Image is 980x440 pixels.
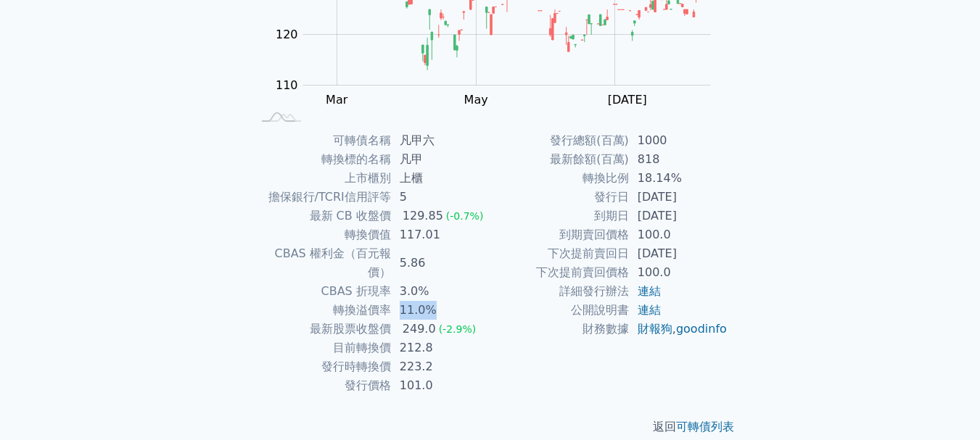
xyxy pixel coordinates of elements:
td: 轉換價值 [252,225,391,244]
td: 223.2 [391,357,490,376]
tspan: Mar [326,93,348,107]
td: 發行日 [490,188,629,207]
td: [DATE] [629,244,728,263]
td: 轉換比例 [490,169,629,188]
td: 凡甲六 [391,131,490,150]
td: , [629,320,728,339]
td: 轉換標的名稱 [252,150,391,169]
td: 公開說明書 [490,301,629,320]
td: 上櫃 [391,169,490,188]
td: [DATE] [629,207,728,225]
a: goodinfo [676,322,727,336]
td: 最新股票收盤價 [252,320,391,339]
td: 到期日 [490,207,629,225]
span: (-0.7%) [446,210,484,222]
td: 目前轉換價 [252,339,391,357]
div: 129.85 [400,207,446,225]
td: 到期賣回價格 [490,225,629,244]
td: 擔保銀行/TCRI信用評等 [252,188,391,207]
a: 可轉債列表 [676,420,734,433]
p: 返回 [235,418,746,436]
td: 100.0 [629,263,728,282]
td: 最新 CB 收盤價 [252,207,391,225]
td: 可轉債名稱 [252,131,391,150]
td: 最新餘額(百萬) [490,150,629,169]
td: CBAS 折現率 [252,282,391,301]
td: 11.0% [391,301,490,320]
span: (-2.9%) [439,323,477,335]
td: 發行時轉換價 [252,357,391,376]
td: 下次提前賣回價格 [490,263,629,282]
td: [DATE] [629,188,728,207]
td: 100.0 [629,225,728,244]
td: 5 [391,188,490,207]
td: 凡甲 [391,150,490,169]
td: 101.0 [391,376,490,395]
div: 249.0 [400,320,439,339]
td: 上市櫃別 [252,169,391,188]
td: 詳細發行辦法 [490,282,629,301]
td: 818 [629,150,728,169]
td: 下次提前賣回日 [490,244,629,263]
a: 連結 [638,303,661,317]
td: 3.0% [391,282,490,301]
td: 212.8 [391,339,490,357]
tspan: May [464,93,488,107]
tspan: [DATE] [608,93,647,107]
a: 財報狗 [638,322,672,336]
td: CBAS 權利金（百元報價） [252,244,391,282]
td: 5.86 [391,244,490,282]
tspan: 120 [276,28,298,41]
td: 轉換溢價率 [252,301,391,320]
td: 發行價格 [252,376,391,395]
a: 連結 [638,284,661,298]
td: 117.01 [391,225,490,244]
td: 18.14% [629,169,728,188]
td: 財務數據 [490,320,629,339]
td: 發行總額(百萬) [490,131,629,150]
td: 1000 [629,131,728,150]
tspan: 110 [276,78,298,92]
